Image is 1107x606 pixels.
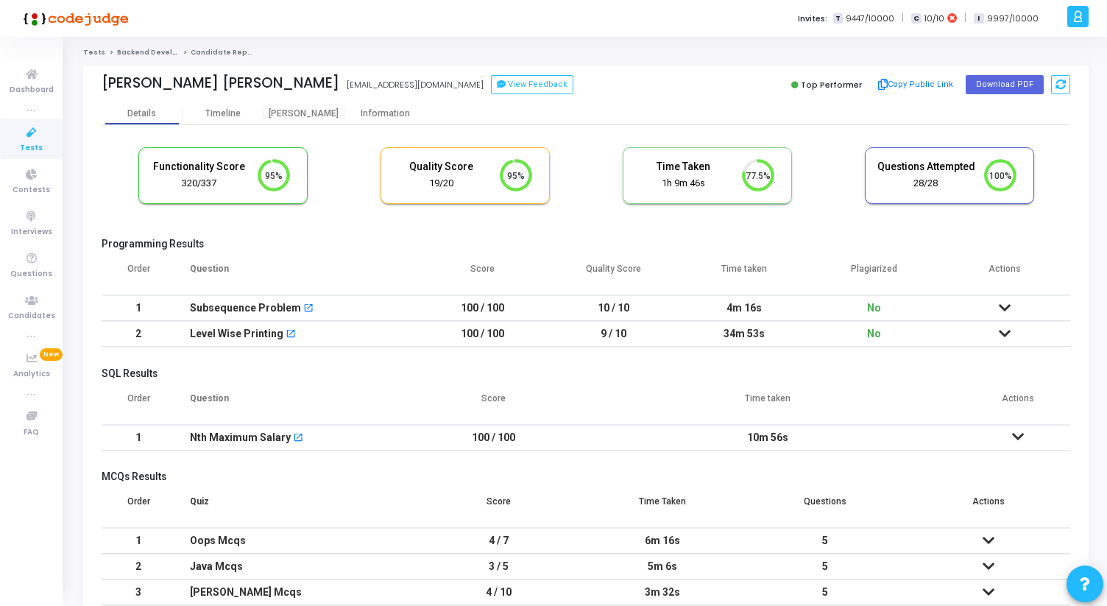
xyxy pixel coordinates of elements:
[966,384,1070,425] th: Actions
[303,304,314,314] mat-icon: open_in_new
[286,330,296,340] mat-icon: open_in_new
[102,487,175,528] th: Order
[83,48,1089,57] nav: breadcrumb
[548,254,678,295] th: Quality Score
[175,254,417,295] th: Question
[175,384,417,425] th: Question
[940,254,1070,295] th: Actions
[595,580,729,605] div: 3m 32s
[809,254,939,295] th: Plagiarized
[744,579,908,605] td: 5
[417,384,570,425] th: Score
[150,177,249,191] div: 320/337
[417,321,548,347] td: 100 / 100
[24,426,39,439] span: FAQ
[10,84,54,96] span: Dashboard
[801,79,862,91] span: Top Performer
[10,268,52,281] span: Questions
[744,487,908,528] th: Questions
[634,177,733,191] div: 1h 9m 46s
[846,13,894,25] span: 9447/10000
[417,579,581,605] td: 4 / 10
[877,161,975,173] h5: Questions Attempted
[190,426,291,450] div: Nth Maximum Salary
[964,10,966,26] span: |
[293,434,303,444] mat-icon: open_in_new
[13,184,50,197] span: Contests
[491,75,573,94] button: View Feedback
[548,321,678,347] td: 9 / 10
[150,161,249,173] h5: Functionality Score
[190,322,283,346] div: Level Wise Printing
[392,161,491,173] h5: Quality Score
[190,296,301,320] div: Subsequence Problem
[974,13,983,24] span: I
[744,554,908,579] td: 5
[570,425,966,451] td: 10m 56s
[966,75,1044,94] button: Download PDF
[744,528,908,554] td: 5
[102,554,175,579] td: 2
[18,4,129,33] img: logo
[102,528,175,554] td: 1
[877,177,975,191] div: 28/28
[40,348,63,361] span: New
[392,177,491,191] div: 19/20
[20,142,43,155] span: Tests
[902,10,904,26] span: |
[417,254,548,295] th: Score
[102,579,175,605] td: 3
[11,226,52,239] span: Interviews
[102,384,175,425] th: Order
[8,310,55,323] span: Candidates
[102,254,175,295] th: Order
[102,367,1070,380] h5: SQL Results
[595,529,729,553] div: 6m 16s
[102,238,1070,250] h5: Programming Results
[417,554,581,579] td: 3 / 5
[102,295,175,321] td: 1
[264,108,344,119] div: [PERSON_NAME]
[417,425,570,451] td: 100 / 100
[907,487,1070,528] th: Actions
[102,321,175,347] td: 2
[548,295,678,321] td: 10 / 10
[102,471,1070,483] h5: MCQs Results
[175,487,417,528] th: Quiz
[798,13,827,25] label: Invites:
[867,302,881,314] span: No
[191,48,258,57] span: Candidate Report
[911,13,921,24] span: C
[679,295,809,321] td: 4m 16s
[83,48,105,57] a: Tests
[679,254,809,295] th: Time taken
[581,487,744,528] th: Time Taken
[190,529,403,553] div: Oops Mcqs
[634,161,733,173] h5: Time Taken
[417,528,581,554] td: 4 / 7
[347,79,484,91] div: [EMAIL_ADDRESS][DOMAIN_NAME]
[833,13,843,24] span: T
[205,108,241,119] div: Timeline
[570,384,966,425] th: Time taken
[13,368,50,381] span: Analytics
[102,74,339,91] div: [PERSON_NAME] [PERSON_NAME]
[987,13,1039,25] span: 9997/10000
[924,13,944,25] span: 10/10
[874,74,958,96] button: Copy Public Link
[344,108,425,119] div: Information
[595,554,729,579] div: 5m 6s
[417,295,548,321] td: 100 / 100
[190,580,403,605] div: [PERSON_NAME] Mcqs
[417,487,581,528] th: Score
[102,425,175,451] td: 1
[867,328,881,339] span: No
[679,321,809,347] td: 34m 53s
[117,48,219,57] a: Backend Developer (OOPS)
[127,108,156,119] div: Details
[190,554,403,579] div: Java Mcqs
